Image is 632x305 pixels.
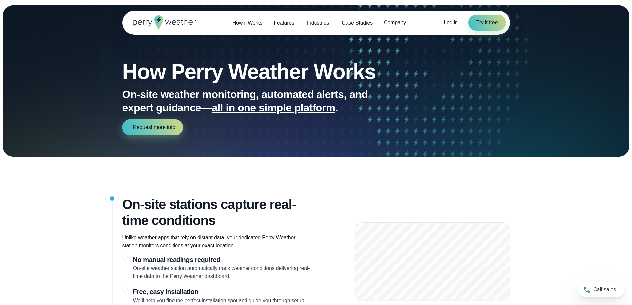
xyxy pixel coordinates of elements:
a: How it Works [227,16,268,30]
span: Try it free [476,19,498,27]
span: Company [384,19,406,27]
h3: Free, easy installation [133,287,311,297]
a: Log in [444,19,457,27]
a: Request more info [122,119,183,135]
span: Request more info [133,123,175,131]
a: Case Studies [336,16,378,30]
h1: How Perry Weather Works [122,61,410,82]
span: Call sales [593,286,616,294]
span: Features [274,19,294,27]
a: Call sales [578,282,624,297]
a: Try it free [468,15,506,31]
p: Unlike weather apps that rely on distant data, your dedicated Perry Weather station monitors cond... [122,234,311,250]
span: Industries [307,19,329,27]
h2: On-site stations capture real-time conditions [122,196,311,228]
span: Case Studies [342,19,373,27]
p: On-site weather monitoring, automated alerts, and expert guidance— . [122,88,388,114]
span: How it Works [232,19,263,27]
h3: No manual readings required [133,255,311,265]
p: On-site weather station automatically track weather conditions delivering real-time data to the P... [133,265,311,280]
span: Log in [444,20,457,25]
span: all in one simple platform [212,102,335,114]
